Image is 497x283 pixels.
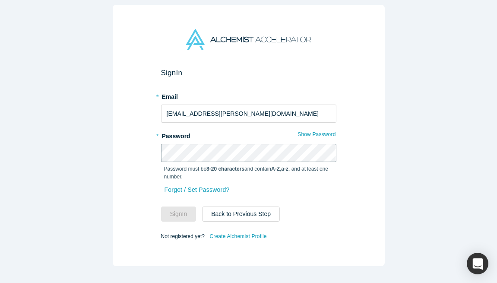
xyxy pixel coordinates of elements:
[297,129,336,140] button: Show Password
[271,166,280,172] strong: A-Z
[209,231,267,242] a: Create Alchemist Profile
[161,207,196,222] button: SignIn
[202,207,280,222] button: Back to Previous Step
[164,165,333,181] p: Password must be and contain , , and at least one number.
[281,166,288,172] strong: a-z
[186,29,310,50] img: Alchemist Accelerator Logo
[161,129,336,141] label: Password
[161,233,205,239] span: Not registered yet?
[164,182,230,197] a: Forgot / Set Password?
[206,166,244,172] strong: 8-20 characters
[161,89,336,102] label: Email
[161,68,336,77] h2: Sign In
